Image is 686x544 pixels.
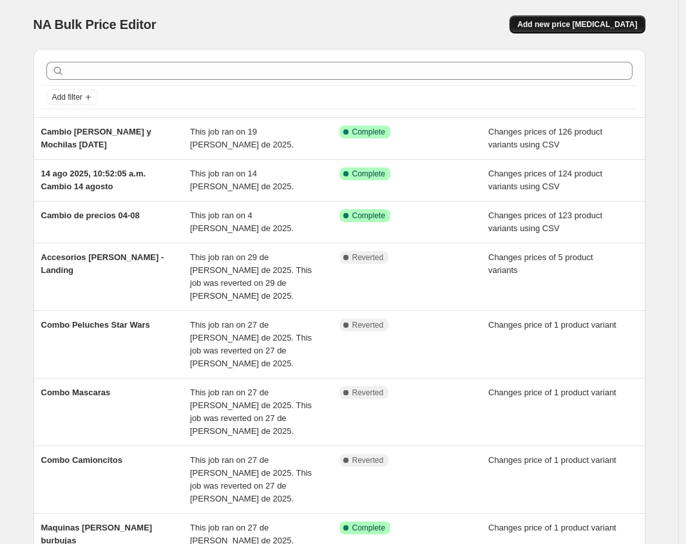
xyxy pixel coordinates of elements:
[190,455,312,503] span: This job ran on 27 de [PERSON_NAME] de 2025. This job was reverted on 27 de [PERSON_NAME] de 2025.
[41,211,140,220] span: Cambio de precios 04-08
[352,127,385,137] span: Complete
[190,252,312,301] span: This job ran on 29 de [PERSON_NAME] de 2025. This job was reverted on 29 de [PERSON_NAME] de 2025.
[488,169,602,191] span: Changes prices of 124 product variants using CSV
[52,92,82,102] span: Add filter
[352,252,384,263] span: Reverted
[190,169,294,191] span: This job ran on 14 [PERSON_NAME] de 2025.
[41,320,150,330] span: Combo Peluches Star Wars
[517,19,637,30] span: Add new price [MEDICAL_DATA]
[352,320,384,330] span: Reverted
[41,388,111,397] span: Combo Mascaras
[190,211,294,233] span: This job ran on 4 [PERSON_NAME] de 2025.
[190,388,312,436] span: This job ran on 27 de [PERSON_NAME] de 2025. This job was reverted on 27 de [PERSON_NAME] de 2025.
[46,89,98,105] button: Add filter
[352,388,384,398] span: Reverted
[190,127,294,149] span: This job ran on 19 [PERSON_NAME] de 2025.
[352,211,385,221] span: Complete
[41,252,164,275] span: Accesorios [PERSON_NAME] - Landing
[488,320,616,330] span: Changes price of 1 product variant
[41,455,122,465] span: Combo Camioncitos
[488,523,616,532] span: Changes price of 1 product variant
[488,127,602,149] span: Changes prices of 126 product variants using CSV
[488,455,616,465] span: Changes price of 1 product variant
[352,455,384,465] span: Reverted
[33,17,157,32] span: NA Bulk Price Editor
[352,169,385,179] span: Complete
[488,252,593,275] span: Changes prices of 5 product variants
[41,127,151,149] span: Cambio [PERSON_NAME] y Mochilas [DATE]
[510,15,645,33] button: Add new price [MEDICAL_DATA]
[488,388,616,397] span: Changes price of 1 product variant
[41,169,146,191] span: 14 ago 2025, 10:52:05 a.m. Cambio 14 agosto
[488,211,602,233] span: Changes prices of 123 product variants using CSV
[352,523,385,533] span: Complete
[190,320,312,368] span: This job ran on 27 de [PERSON_NAME] de 2025. This job was reverted on 27 de [PERSON_NAME] de 2025.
